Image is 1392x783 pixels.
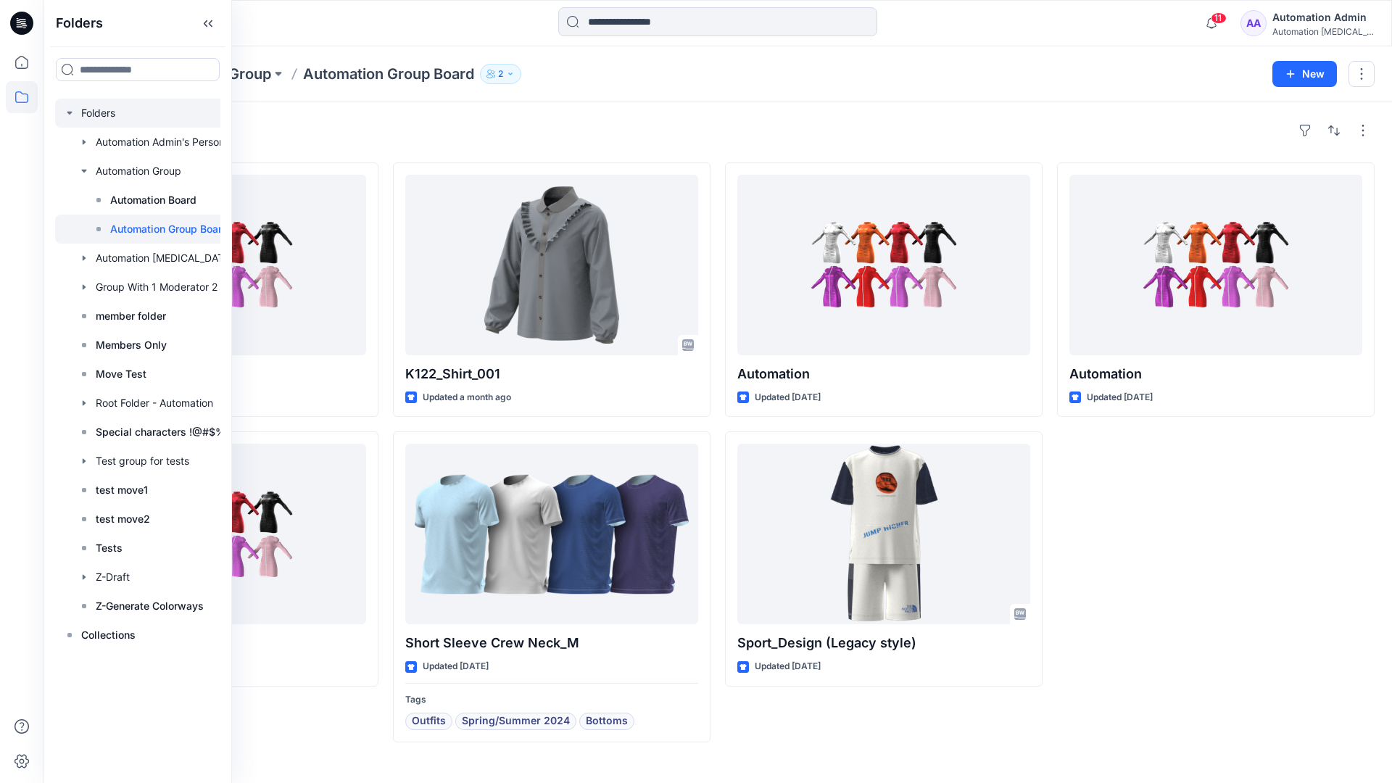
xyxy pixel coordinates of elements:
p: Automation Board [110,191,196,209]
p: Short Sleeve Crew Neck_M [405,633,698,653]
button: 2 [480,64,521,84]
span: 11 [1211,12,1227,24]
p: member folder [96,307,166,325]
p: K122_Shirt_001 [405,364,698,384]
p: 2 [498,66,503,82]
button: New [1272,61,1337,87]
a: Sport_Design (Legacy style) [737,444,1030,624]
p: Updated [DATE] [423,659,489,674]
p: Updated a month ago [423,390,511,405]
p: Automation [1069,364,1362,384]
div: Automation [MEDICAL_DATA]... [1272,26,1374,37]
p: Special characters !@#$%^&*)( [96,423,249,441]
p: test move2 [96,510,150,528]
p: Z-Generate Colorways [96,597,204,615]
span: Spring/Summer 2024 [462,713,570,730]
a: K122_Shirt_001 [405,175,698,355]
span: Outfits [412,713,446,730]
div: AA [1240,10,1267,36]
p: Sport_Design (Legacy style) [737,633,1030,653]
p: Tests [96,539,123,557]
p: Tags [405,692,698,708]
p: Updated [DATE] [1087,390,1153,405]
p: Automation [737,364,1030,384]
p: Updated [DATE] [755,659,821,674]
p: Collections [81,626,136,644]
p: Move Test [96,365,146,383]
p: Members Only [96,336,167,354]
p: Automation Group Board [110,220,228,238]
a: Automation [737,175,1030,355]
a: Automation [1069,175,1362,355]
a: Short Sleeve Crew Neck_M [405,444,698,624]
p: Updated [DATE] [755,390,821,405]
div: Automation Admin [1272,9,1374,26]
p: test move1 [96,481,148,499]
p: Automation Group Board [303,64,474,84]
span: Bottoms [586,713,628,730]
